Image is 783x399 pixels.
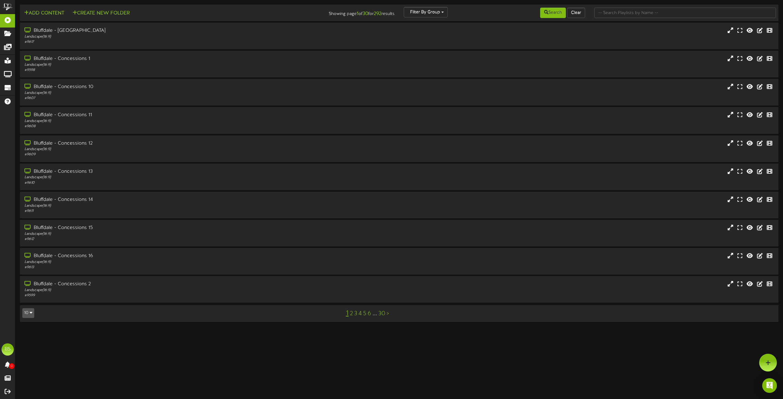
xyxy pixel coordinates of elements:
button: Create New Folder [71,9,132,17]
div: Showing page of for results [272,7,399,17]
div: # 9608 [24,124,331,129]
div: Landscape ( 16:9 ) [24,119,331,124]
div: Landscape ( 16:9 ) [24,91,331,96]
a: 6 [368,310,371,317]
div: Bluffdale - Concessions 1 [24,55,331,62]
div: # 9609 [24,152,331,157]
div: Landscape ( 16:9 ) [24,260,331,265]
strong: 1 [357,11,358,17]
a: > [387,310,389,317]
a: ... [373,310,377,317]
a: 2 [350,310,353,317]
div: Landscape ( 16:9 ) [24,203,331,209]
div: Bluffdale - Concessions 16 [24,253,331,260]
div: # 9611 [24,209,331,214]
div: Bluffdale - Concessions 10 [24,83,331,91]
a: 5 [363,310,366,317]
div: Bluffdale - Concessions 15 [24,224,331,231]
strong: 30 [363,11,368,17]
div: # 9599 [24,293,331,298]
input: -- Search Playlists by Name -- [594,8,776,18]
div: # 9610 [24,180,331,186]
button: 10 [22,308,34,318]
div: Bluffdale - [GEOGRAPHIC_DATA] [24,27,331,34]
div: Bluffdale - Concessions 13 [24,168,331,175]
div: # 9612 [24,237,331,242]
div: # 9598 [24,68,331,73]
span: 0 [9,363,14,369]
button: Add Content [22,9,66,17]
a: 30 [378,310,385,317]
a: 1 [346,309,349,317]
div: # 9617 [24,39,331,45]
div: Open Intercom Messenger [762,378,777,393]
a: 3 [354,310,357,317]
div: Landscape ( 16:9 ) [24,288,331,293]
div: Landscape ( 16:9 ) [24,62,331,68]
div: Bluffdale - Concessions 11 [24,112,331,119]
strong: 292 [374,11,381,17]
div: Bluffdale - Concessions 12 [24,140,331,147]
a: 4 [358,310,362,317]
button: Search [540,8,566,18]
div: Bluffdale - Concessions 14 [24,196,331,203]
div: Bluffdale - Concessions 2 [24,281,331,288]
div: Landscape ( 16:9 ) [24,231,331,237]
div: Landscape ( 16:9 ) [24,147,331,152]
div: Landscape ( 16:9 ) [24,175,331,180]
button: Clear [567,8,585,18]
button: Filter By Group [404,7,448,17]
div: # 9607 [24,96,331,101]
div: BS [2,343,14,356]
div: # 9613 [24,265,331,270]
div: Landscape ( 16:9 ) [24,34,331,39]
